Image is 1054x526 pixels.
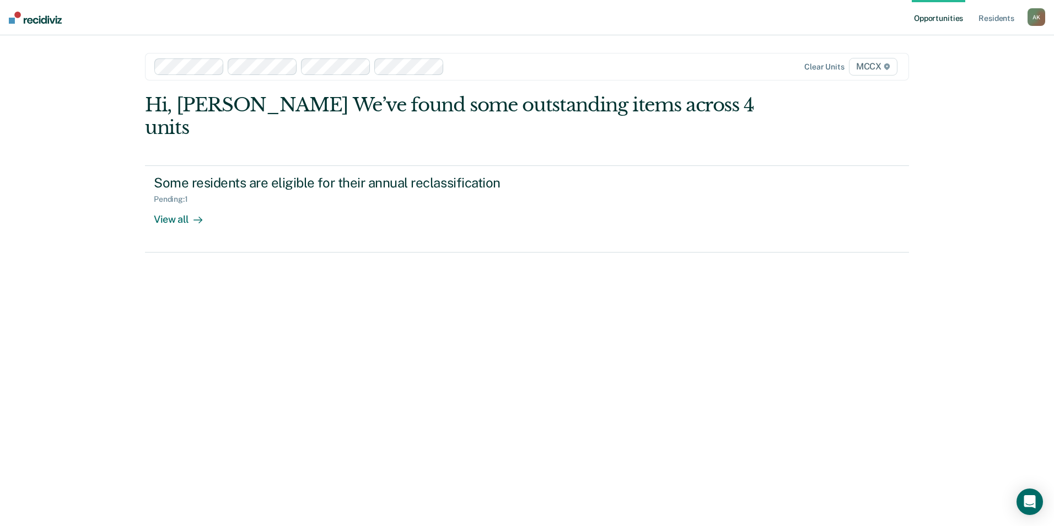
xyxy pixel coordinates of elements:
[1028,8,1045,26] button: AK
[9,12,62,24] img: Recidiviz
[145,94,756,139] div: Hi, [PERSON_NAME] We’ve found some outstanding items across 4 units
[849,58,897,76] span: MCCX
[1028,8,1045,26] div: A K
[154,175,541,191] div: Some residents are eligible for their annual reclassification
[154,204,216,226] div: View all
[145,165,909,253] a: Some residents are eligible for their annual reclassificationPending:1View all
[1017,489,1043,515] div: Open Intercom Messenger
[154,195,197,204] div: Pending : 1
[804,62,845,72] div: Clear units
